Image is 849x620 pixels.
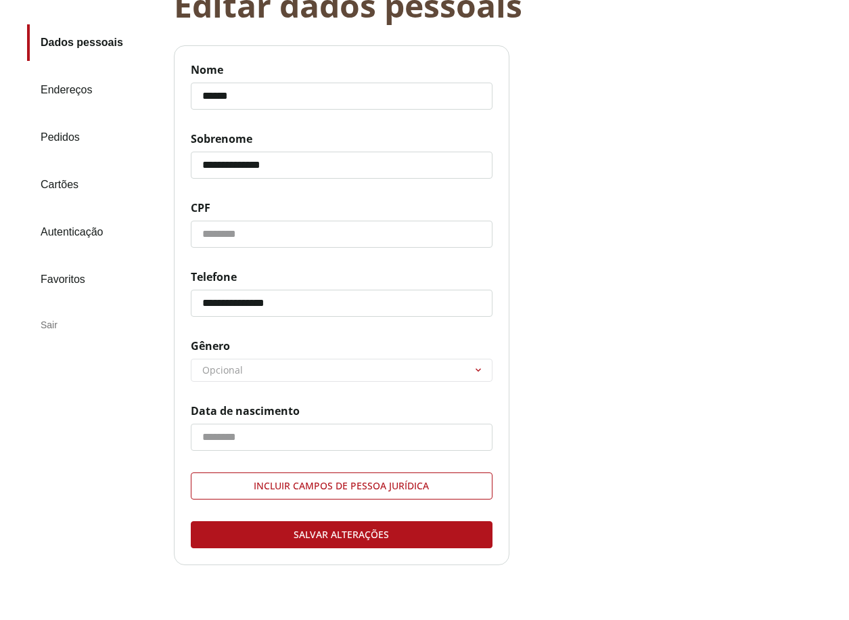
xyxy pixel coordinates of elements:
input: Telefone [191,290,492,317]
div: Salvar alterações [191,522,492,548]
a: Favoritos [27,261,163,298]
span: Sobrenome [191,131,492,146]
button: Incluir campos de pessoa jurídica [191,472,492,500]
button: Salvar alterações [191,521,492,548]
div: Sair [27,309,163,341]
span: Nome [191,62,492,77]
a: Autenticação [27,214,163,250]
input: Data de nascimento [191,424,492,451]
span: Gênero [191,338,492,353]
input: Sobrenome [191,152,492,179]
a: Endereços [27,72,163,108]
input: CPF [191,221,492,248]
a: Dados pessoais [27,24,163,61]
span: Telefone [191,269,492,284]
a: Pedidos [27,119,163,156]
input: Nome [191,83,492,110]
span: Data de nascimento [191,403,492,418]
span: CPF [191,200,492,215]
a: Cartões [27,167,163,203]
